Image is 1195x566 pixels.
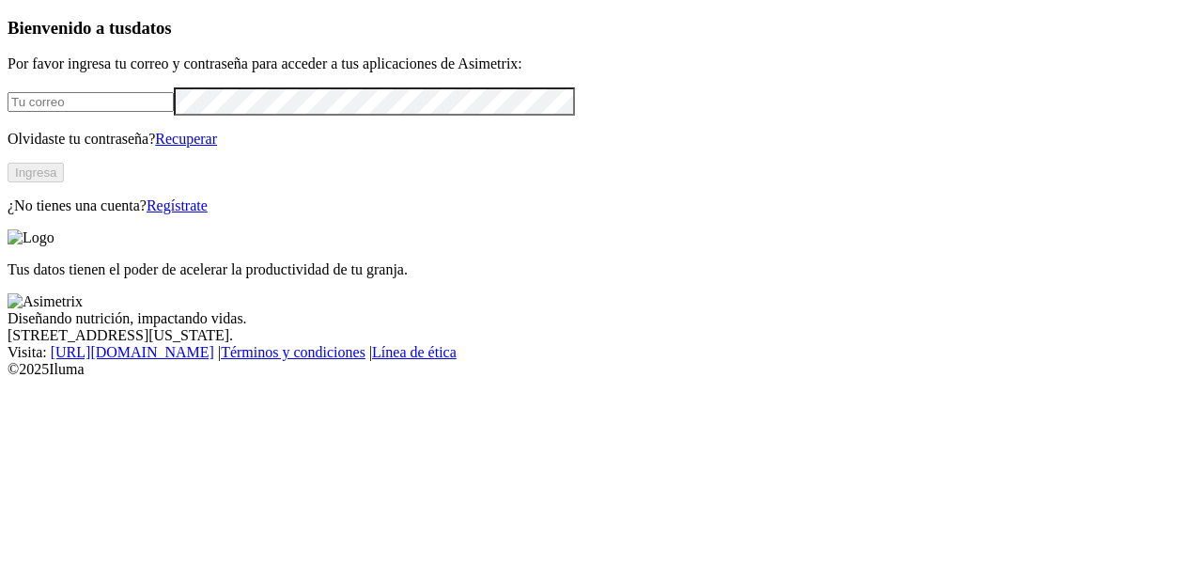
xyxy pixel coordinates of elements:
a: Línea de ética [372,344,457,360]
a: Recuperar [155,131,217,147]
button: Ingresa [8,163,64,182]
h3: Bienvenido a tus [8,18,1187,39]
img: Logo [8,229,54,246]
input: Tu correo [8,92,174,112]
p: Tus datos tienen el poder de acelerar la productividad de tu granja. [8,261,1187,278]
div: © 2025 Iluma [8,361,1187,378]
img: Asimetrix [8,293,83,310]
div: Visita : | | [8,344,1187,361]
span: datos [132,18,172,38]
div: [STREET_ADDRESS][US_STATE]. [8,327,1187,344]
a: [URL][DOMAIN_NAME] [51,344,214,360]
a: Regístrate [147,197,208,213]
p: ¿No tienes una cuenta? [8,197,1187,214]
p: Por favor ingresa tu correo y contraseña para acceder a tus aplicaciones de Asimetrix: [8,55,1187,72]
p: Olvidaste tu contraseña? [8,131,1187,148]
a: Términos y condiciones [221,344,365,360]
div: Diseñando nutrición, impactando vidas. [8,310,1187,327]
